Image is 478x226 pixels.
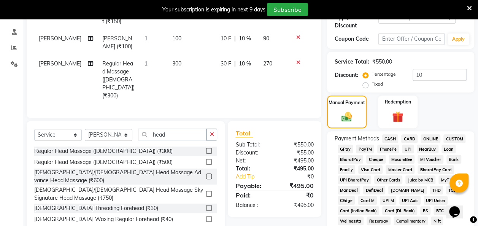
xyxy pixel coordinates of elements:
div: ₹0 [282,173,319,181]
span: | [234,60,236,68]
span: UPI BharatPay [338,175,372,184]
span: PhonePe [377,145,399,153]
div: Total: [230,165,275,173]
div: ₹55.00 [275,149,319,157]
input: Search or Scan [138,129,206,140]
div: [DEMOGRAPHIC_DATA] Waxing Regular Forehead (₹40) [34,215,173,223]
span: Juice by MCB [405,175,435,184]
span: Payment Methods [335,135,379,143]
span: UPI M [380,196,396,205]
span: 30 F [221,60,231,68]
a: Add Tip [230,173,282,181]
span: Card (Indian Bank) [338,206,380,215]
button: Subscribe [267,3,308,16]
span: NearBuy [417,145,438,153]
label: Redemption [385,99,411,105]
span: MyT Money [438,175,465,184]
img: _gift.svg [389,110,407,124]
div: Net: [230,157,275,165]
div: Apply Discount [335,14,379,30]
div: ₹495.00 [275,157,319,165]
span: Card M [358,196,377,205]
span: BTC [434,206,446,215]
span: 1 [145,35,148,42]
span: Cheque [366,155,386,164]
div: ₹550.00 [372,58,392,66]
div: [DEMOGRAPHIC_DATA] Threading Forehead (₹30) [34,204,158,212]
span: PayTM [356,145,374,153]
span: Wellnessta [338,216,364,225]
span: Razorpay [367,216,391,225]
span: 90 [263,35,269,42]
span: ONLINE [421,134,440,143]
span: Card (DL Bank) [382,206,417,215]
span: RS [420,206,430,215]
span: 300 [172,60,181,67]
span: BharatPay [338,155,364,164]
span: 10 F [221,35,231,43]
div: Discount: [230,149,275,157]
span: CARD [401,134,418,143]
label: Manual Payment [329,99,365,106]
div: ₹495.00 [275,165,319,173]
span: THD [430,186,443,194]
span: Family [338,165,356,174]
span: [PERSON_NAME] [39,60,81,67]
span: DefiDeal [363,186,385,194]
label: Percentage [372,71,396,78]
span: UPI Union [424,196,448,205]
div: [DEMOGRAPHIC_DATA]/[DEMOGRAPHIC_DATA] Head Massage Sky Signature Head Massage (₹750) [34,186,203,202]
span: [PERSON_NAME] [39,35,81,42]
div: ₹550.00 [275,141,319,149]
span: UPI [402,145,414,153]
img: _cash.svg [338,111,355,123]
span: MosamBee [389,155,414,164]
span: Total [235,129,253,137]
span: Nift [431,216,443,225]
span: 100 [172,35,181,42]
div: Regular Head Massage ([DEMOGRAPHIC_DATA]) (₹500) [34,158,173,166]
div: Your subscription is expiring in next 9 days [162,6,265,14]
div: Coupon Code [335,35,379,43]
div: [DEMOGRAPHIC_DATA]/[DEMOGRAPHIC_DATA] Head Massage Advance Head Massage (₹600) [34,169,203,185]
span: Bank [446,155,461,164]
div: Paid: [230,191,275,200]
span: MariDeal [338,186,360,194]
span: Master Card [386,165,414,174]
span: UPI Axis [399,196,421,205]
div: ₹0 [275,191,319,200]
span: [PERSON_NAME] (₹100) [102,35,132,50]
span: Regular Head Massage ([DEMOGRAPHIC_DATA]) (₹300) [102,60,135,99]
span: 10 % [239,35,251,43]
span: Other Cards [374,175,402,184]
span: CASH [382,134,399,143]
div: Regular Head Massage ([DEMOGRAPHIC_DATA]) (₹300) [34,147,173,155]
div: Discount: [335,71,358,79]
span: GPay [338,145,353,153]
span: 1 [145,60,148,67]
div: Balance : [230,201,275,209]
div: ₹495.00 [275,181,319,190]
span: | [234,35,236,43]
button: Apply [448,33,469,45]
span: 270 [263,60,272,67]
span: Complimentary [394,216,428,225]
input: Enter Offer / Coupon Code [378,33,445,45]
label: Fixed [372,81,383,88]
span: 10 % [239,60,251,68]
span: CEdge [338,196,355,205]
div: Service Total: [335,58,369,66]
span: MI Voucher [418,155,443,164]
div: Sub Total: [230,141,275,149]
span: [DOMAIN_NAME] [388,186,427,194]
div: ₹495.00 [275,201,319,209]
span: Loan [441,145,456,153]
iframe: chat widget [446,196,470,218]
span: TCL [446,186,458,194]
span: CUSTOM [443,134,465,143]
span: BharatPay Card [418,165,454,174]
div: Payable: [230,181,275,190]
span: Visa Card [358,165,383,174]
